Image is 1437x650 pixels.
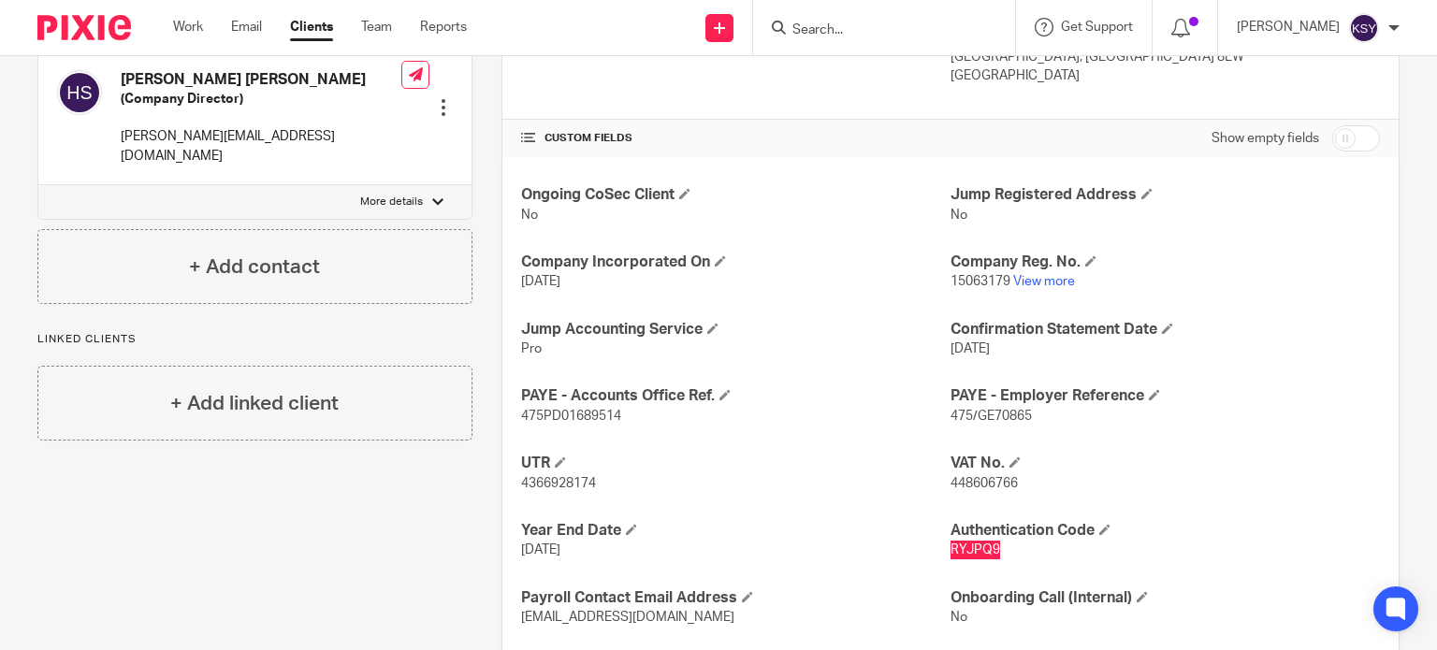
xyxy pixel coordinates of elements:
h4: Year End Date [521,521,951,541]
h4: [PERSON_NAME] [PERSON_NAME] [121,70,401,90]
img: svg%3E [1349,13,1379,43]
h4: PAYE - Accounts Office Ref. [521,386,951,406]
a: Reports [420,18,467,36]
h4: VAT No. [951,454,1380,473]
h4: PAYE - Employer Reference [951,386,1380,406]
a: View more [1013,275,1075,288]
p: More details [360,195,423,209]
input: Search [791,22,959,39]
span: No [951,209,967,222]
label: Show empty fields [1212,129,1319,148]
span: Get Support [1061,21,1133,34]
span: [DATE] [951,342,990,355]
h4: + Add contact [189,253,320,282]
h4: Company Incorporated On [521,253,951,272]
span: 475PD01689514 [521,410,621,423]
span: 15063179 [951,275,1010,288]
h4: UTR [521,454,951,473]
p: [GEOGRAPHIC_DATA] [951,66,1380,85]
p: [PERSON_NAME][EMAIL_ADDRESS][DOMAIN_NAME] [121,127,401,166]
h4: Confirmation Statement Date [951,320,1380,339]
h4: Jump Accounting Service [521,320,951,339]
span: 448606766 [951,477,1018,490]
span: 475/GE70865 [951,410,1032,423]
p: [PERSON_NAME] [1237,18,1340,36]
h5: (Company Director) [121,90,401,108]
span: [DATE] [521,543,560,556]
h4: Jump Registered Address [951,185,1380,205]
a: Email [231,18,262,36]
span: 4366928174 [521,477,596,490]
h4: Onboarding Call (Internal) [951,588,1380,608]
span: Pro [521,342,542,355]
span: No [951,611,967,624]
h4: Company Reg. No. [951,253,1380,272]
img: Pixie [37,15,131,40]
a: Work [173,18,203,36]
h4: Authentication Code [951,521,1380,541]
img: svg%3E [57,70,102,115]
span: RYJPQ9 [951,543,1000,556]
span: No [521,209,538,222]
h4: + Add linked client [170,389,339,418]
span: [DATE] [521,275,560,288]
p: Linked clients [37,332,472,347]
h4: CUSTOM FIELDS [521,131,951,146]
a: Clients [290,18,333,36]
h4: Payroll Contact Email Address [521,588,951,608]
a: Team [361,18,392,36]
p: [GEOGRAPHIC_DATA], [GEOGRAPHIC_DATA] 8EW [951,48,1380,66]
h4: Ongoing CoSec Client [521,185,951,205]
span: [EMAIL_ADDRESS][DOMAIN_NAME] [521,611,734,624]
